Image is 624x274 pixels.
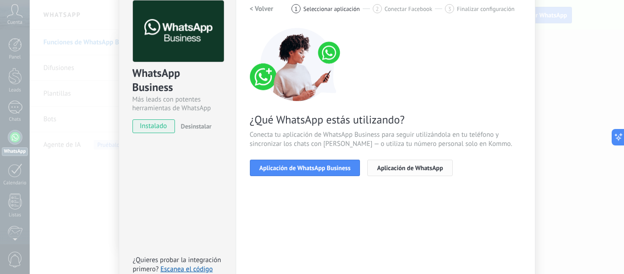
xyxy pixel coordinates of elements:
[250,160,360,176] button: Aplicación de WhatsApp Business
[295,5,298,13] span: 1
[377,165,443,171] span: Aplicación de WhatsApp
[448,5,451,13] span: 3
[181,122,212,130] span: Desinstalar
[250,113,521,127] span: ¿Qué WhatsApp estás utilizando?
[132,66,222,95] div: WhatsApp Business
[259,165,351,171] span: Aplicación de WhatsApp Business
[457,5,514,12] span: Finalizar configuración
[133,119,175,133] span: instalado
[250,130,521,149] span: Conecta tu aplicación de WhatsApp Business para seguir utilizándola en tu teléfono y sincronizar ...
[250,5,274,13] h2: < Volver
[132,95,222,113] div: Más leads con potentes herramientas de WhatsApp
[133,0,224,62] img: logo_main.png
[250,28,346,101] img: connect number
[367,160,452,176] button: Aplicación de WhatsApp
[303,5,360,12] span: Seleccionar aplicación
[375,5,379,13] span: 2
[133,256,222,274] span: ¿Quieres probar la integración primero?
[177,119,212,133] button: Desinstalar
[385,5,433,12] span: Conectar Facebook
[250,0,274,17] button: < Volver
